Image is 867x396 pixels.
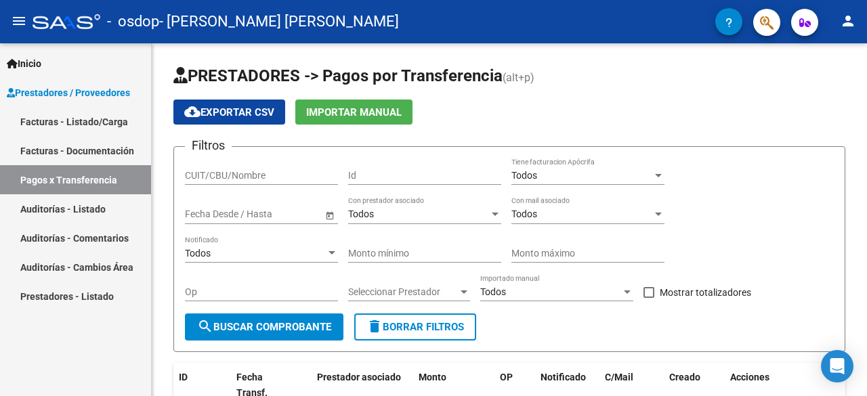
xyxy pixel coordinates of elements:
[179,372,188,382] span: ID
[348,286,458,298] span: Seleccionar Prestador
[173,100,285,125] button: Exportar CSV
[366,321,464,333] span: Borrar Filtros
[185,313,343,340] button: Buscar Comprobante
[107,7,159,37] span: - osdop
[184,104,200,120] mat-icon: cloud_download
[511,170,537,181] span: Todos
[730,372,769,382] span: Acciones
[11,13,27,29] mat-icon: menu
[322,208,337,222] button: Open calendar
[197,318,213,334] mat-icon: search
[840,13,856,29] mat-icon: person
[605,372,633,382] span: C/Mail
[185,136,232,155] h3: Filtros
[246,208,312,220] input: Fecha fin
[660,284,751,301] span: Mostrar totalizadores
[173,66,503,85] span: PRESTADORES -> Pagos por Transferencia
[669,372,700,382] span: Creado
[197,321,331,333] span: Buscar Comprobante
[7,85,130,100] span: Prestadores / Proveedores
[480,286,506,297] span: Todos
[541,372,586,382] span: Notificado
[185,248,211,259] span: Todos
[185,208,234,220] input: Fecha inicio
[295,100,413,125] button: Importar Manual
[306,106,402,118] span: Importar Manual
[366,318,383,334] mat-icon: delete
[500,372,513,382] span: OP
[503,71,534,84] span: (alt+p)
[317,372,401,382] span: Prestador asociado
[354,313,476,340] button: Borrar Filtros
[7,56,41,71] span: Inicio
[348,208,374,219] span: Todos
[184,106,274,118] span: Exportar CSV
[159,7,399,37] span: - [PERSON_NAME] [PERSON_NAME]
[511,208,537,219] span: Todos
[419,372,446,382] span: Monto
[821,350,853,382] div: Open Intercom Messenger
